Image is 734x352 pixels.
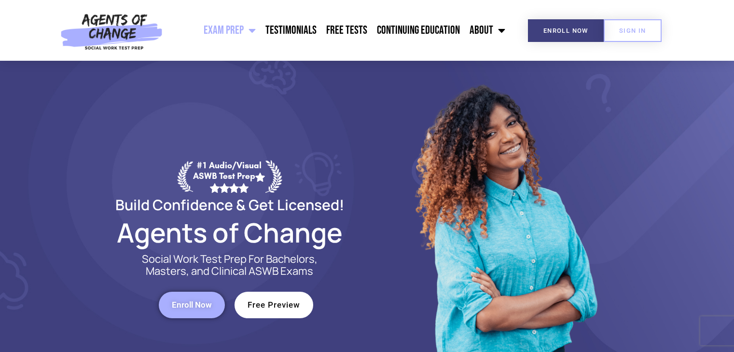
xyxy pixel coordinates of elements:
h2: Agents of Change [92,221,367,244]
nav: Menu [167,18,510,42]
a: Enroll Now [528,19,604,42]
div: #1 Audio/Visual ASWB Test Prep [193,160,265,192]
span: Enroll Now [543,27,588,34]
a: Enroll Now [159,292,225,318]
span: Free Preview [248,301,300,309]
a: Continuing Education [372,18,465,42]
a: About [465,18,510,42]
a: Exam Prep [199,18,261,42]
a: Testimonials [261,18,321,42]
h2: Build Confidence & Get Licensed! [92,198,367,212]
p: Social Work Test Prep For Bachelors, Masters, and Clinical ASWB Exams [131,253,329,277]
a: Free Tests [321,18,372,42]
a: Free Preview [235,292,313,318]
span: SIGN IN [619,27,646,34]
a: SIGN IN [604,19,662,42]
span: Enroll Now [172,301,212,309]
